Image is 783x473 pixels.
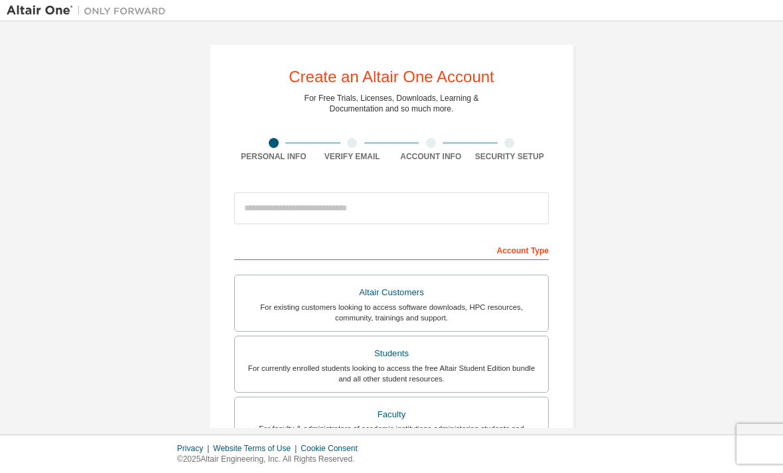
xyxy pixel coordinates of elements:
[243,302,540,323] div: For existing customers looking to access software downloads, HPC resources, community, trainings ...
[301,443,365,454] div: Cookie Consent
[177,454,366,465] p: © 2025 Altair Engineering, Inc. All Rights Reserved.
[177,443,213,454] div: Privacy
[213,443,301,454] div: Website Terms of Use
[243,283,540,302] div: Altair Customers
[234,239,549,260] div: Account Type
[313,151,392,162] div: Verify Email
[243,344,540,363] div: Students
[243,405,540,424] div: Faculty
[289,69,494,85] div: Create an Altair One Account
[391,151,470,162] div: Account Info
[470,151,549,162] div: Security Setup
[7,4,173,17] img: Altair One
[243,363,540,384] div: For currently enrolled students looking to access the free Altair Student Edition bundle and all ...
[234,151,313,162] div: Personal Info
[305,93,479,114] div: For Free Trials, Licenses, Downloads, Learning & Documentation and so much more.
[243,423,540,444] div: For faculty & administrators of academic institutions administering students and accessing softwa...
